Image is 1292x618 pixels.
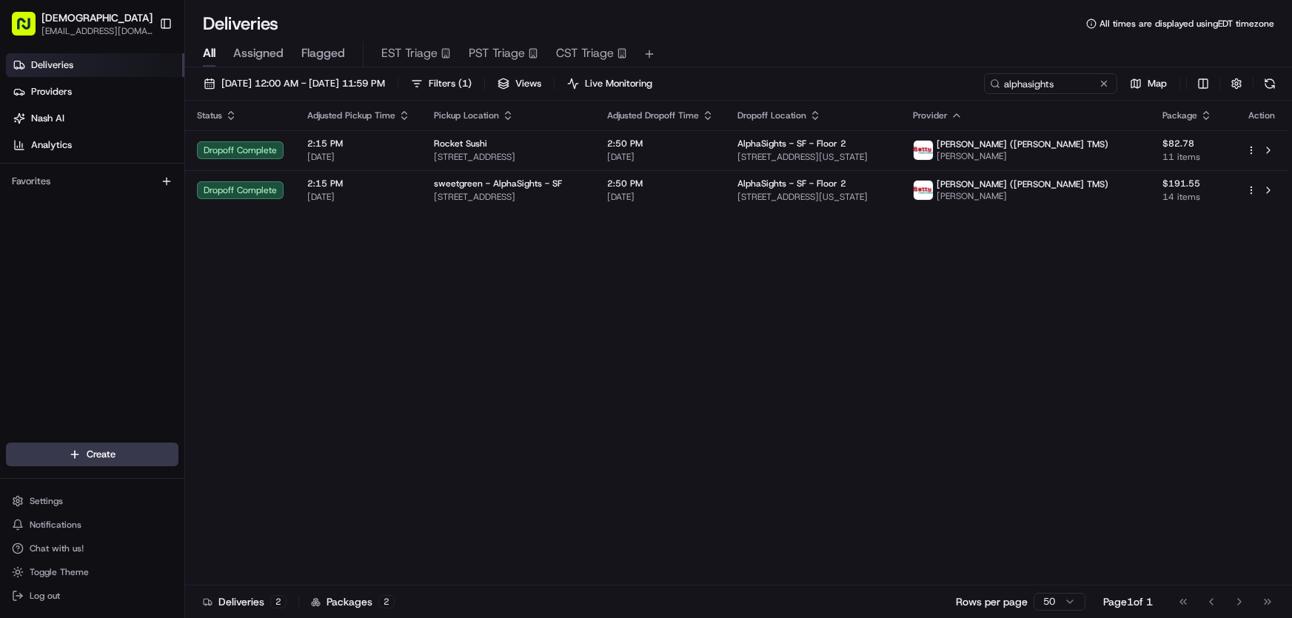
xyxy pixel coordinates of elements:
[31,58,73,72] span: Deliveries
[6,491,178,511] button: Settings
[270,595,287,608] div: 2
[1162,178,1222,189] span: $191.55
[307,151,410,163] span: [DATE]
[221,77,385,90] span: [DATE] 12:00 AM - [DATE] 11:59 PM
[737,151,889,163] span: [STREET_ADDRESS][US_STATE]
[6,169,178,193] div: Favorites
[1162,110,1197,121] span: Package
[1162,191,1222,203] span: 14 items
[1259,73,1280,94] button: Refresh
[31,112,64,125] span: Nash AI
[307,110,395,121] span: Adjusted Pickup Time
[301,44,345,62] span: Flagged
[30,566,89,578] span: Toggle Theme
[737,110,806,121] span: Dropoff Location
[197,110,222,121] span: Status
[404,73,478,94] button: Filters(1)
[41,25,153,37] button: [EMAIL_ADDRESS][DOMAIN_NAME]
[607,138,714,150] span: 2:50 PM
[607,151,714,163] span: [DATE]
[6,585,178,606] button: Log out
[197,73,392,94] button: [DATE] 12:00 AM - [DATE] 11:59 PM
[30,590,60,602] span: Log out
[1162,138,1222,150] span: $82.78
[491,73,548,94] button: Views
[434,178,562,189] span: sweetgreen - AlphaSights - SF
[6,443,178,466] button: Create
[203,44,215,62] span: All
[1123,73,1174,94] button: Map
[937,190,1108,202] span: [PERSON_NAME]
[515,77,541,90] span: Views
[607,110,699,121] span: Adjusted Dropoff Time
[6,6,153,41] button: [DEMOGRAPHIC_DATA][EMAIL_ADDRESS][DOMAIN_NAME]
[458,77,472,90] span: ( 1 )
[6,80,184,104] a: Providers
[6,538,178,559] button: Chat with us!
[31,138,72,152] span: Analytics
[6,514,178,535] button: Notifications
[607,191,714,203] span: [DATE]
[31,85,72,98] span: Providers
[307,138,410,150] span: 2:15 PM
[937,178,1108,190] span: [PERSON_NAME] ([PERSON_NAME] TMS)
[1099,18,1274,30] span: All times are displayed using EDT timezone
[737,191,889,203] span: [STREET_ADDRESS][US_STATE]
[556,44,614,62] span: CST Triage
[429,77,472,90] span: Filters
[956,594,1028,609] p: Rows per page
[1162,151,1222,163] span: 11 items
[913,110,948,121] span: Provider
[378,595,395,608] div: 2
[41,10,153,25] button: [DEMOGRAPHIC_DATA]
[937,150,1108,162] span: [PERSON_NAME]
[434,138,487,150] span: Rocket Sushi
[469,44,525,62] span: PST Triage
[914,181,933,200] img: betty.jpg
[1103,594,1153,609] div: Page 1 of 1
[737,178,846,189] span: AlphaSights - SF - Floor 2
[585,77,652,90] span: Live Monitoring
[560,73,659,94] button: Live Monitoring
[6,107,184,130] a: Nash AI
[434,191,583,203] span: [STREET_ADDRESS]
[381,44,438,62] span: EST Triage
[6,562,178,582] button: Toggle Theme
[607,178,714,189] span: 2:50 PM
[203,12,278,36] h1: Deliveries
[30,519,81,531] span: Notifications
[307,191,410,203] span: [DATE]
[737,138,846,150] span: AlphaSights - SF - Floor 2
[914,141,933,160] img: betty.jpg
[937,138,1108,150] span: [PERSON_NAME] ([PERSON_NAME] TMS)
[30,495,63,507] span: Settings
[311,594,395,609] div: Packages
[434,151,583,163] span: [STREET_ADDRESS]
[233,44,284,62] span: Assigned
[1246,110,1277,121] div: Action
[1148,77,1167,90] span: Map
[30,543,84,554] span: Chat with us!
[203,594,287,609] div: Deliveries
[307,178,410,189] span: 2:15 PM
[984,73,1117,94] input: Type to search
[6,53,184,77] a: Deliveries
[434,110,499,121] span: Pickup Location
[6,133,184,157] a: Analytics
[87,448,116,461] span: Create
